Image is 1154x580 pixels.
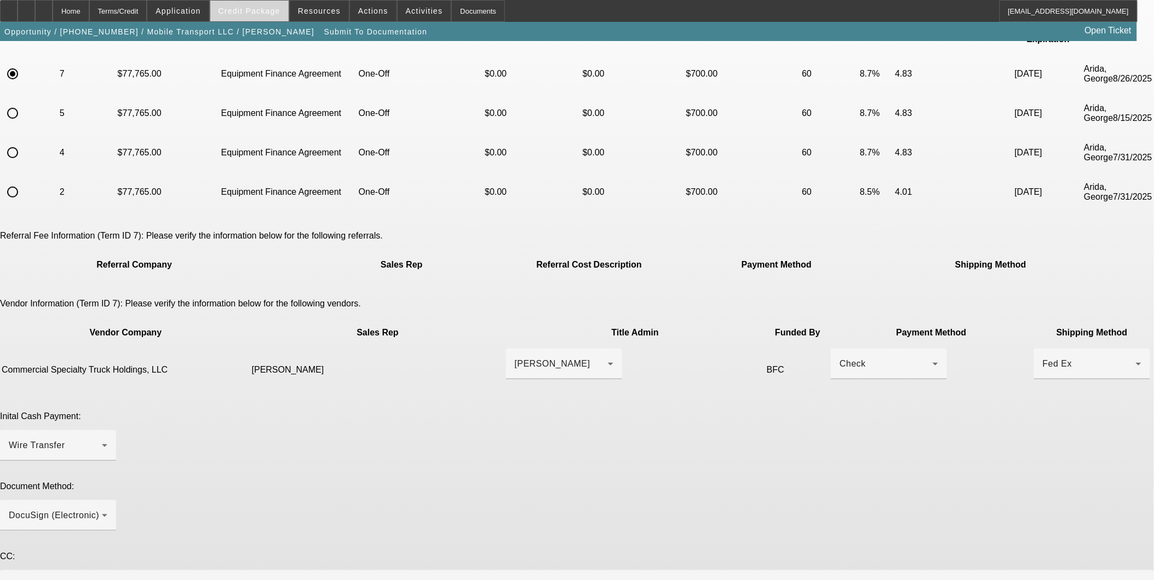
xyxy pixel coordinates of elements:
button: Submit To Documentation [321,22,430,42]
span: Fed Ex [1043,359,1072,368]
p: 4.83 [895,69,1013,79]
p: 5 [60,108,116,118]
p: 8.7% [860,148,893,158]
p: Payment Method [831,328,1032,338]
p: Title Admin [506,328,765,338]
p: Referral Company [2,260,267,270]
p: Equipment Finance Agreement [221,187,357,197]
span: Actions [358,7,388,15]
p: Equipment Finance Agreement [221,148,357,158]
p: [DATE] [1015,108,1082,118]
p: One-Off [359,148,483,158]
span: Wire Transfer [9,440,65,450]
p: Vendor Company [2,328,250,338]
p: Arida, George7/31/2025 [1084,182,1152,202]
button: Credit Package [210,1,289,21]
span: Check [840,359,866,368]
span: Activities [406,7,443,15]
p: 4.83 [895,148,1013,158]
p: 2 [60,187,116,197]
p: Shipping Method [1034,328,1150,338]
p: Arida, George8/26/2025 [1084,64,1152,84]
p: $77,765.00 [118,148,219,158]
p: [DATE] [1015,187,1082,197]
p: 60 [802,148,858,158]
p: [DATE] [1015,148,1082,158]
p: $0.00 [583,148,684,158]
p: Description [594,260,642,270]
p: Sales Rep [269,260,534,270]
p: Sales Rep [252,328,504,338]
p: Equipment Finance Agreement [221,108,357,118]
p: $700.00 [686,187,754,197]
p: [DATE] [1015,69,1082,79]
p: Funded By [767,328,829,338]
p: $700.00 [686,69,754,79]
p: $77,765.00 [118,187,219,197]
p: $0.00 [485,187,581,197]
p: One-Off [359,108,483,118]
p: One-Off [359,187,483,197]
span: Opportunity / [PHONE_NUMBER] / Mobile Transport LLC / [PERSON_NAME] [4,27,314,36]
p: $0.00 [583,108,684,118]
p: Arida, George8/15/2025 [1084,103,1152,123]
span: Submit To Documentation [324,27,428,36]
p: $700.00 [686,148,754,158]
p: 8.7% [860,108,893,118]
p: 4.01 [895,187,1013,197]
p: Referral Cost [537,260,592,270]
span: Credit Package [219,7,280,15]
p: $0.00 [485,69,581,79]
p: 4 [60,148,116,158]
p: $77,765.00 [118,108,219,118]
p: Arida, George7/31/2025 [1084,143,1152,163]
a: Open Ticket [1081,21,1136,40]
p: 7 [60,69,116,79]
p: Equipment Finance Agreement [221,69,357,79]
span: [PERSON_NAME] [515,359,590,368]
button: Application [147,1,209,21]
button: Resources [290,1,349,21]
span: Resources [298,7,341,15]
p: 4.83 [895,108,1013,118]
p: 8.7% [860,69,893,79]
td: Commercial Specialty Truck Holdings, LLC [1,348,250,392]
td: [PERSON_NAME] [251,348,504,392]
p: $0.00 [583,69,684,79]
p: $0.00 [485,108,581,118]
p: 8.5% [860,187,893,197]
button: Actions [350,1,397,21]
p: $77,765.00 [118,69,219,79]
p: One-Off [359,69,483,79]
p: $0.00 [485,148,581,158]
span: Application [156,7,200,15]
td: BFC [766,348,829,392]
p: 60 [802,69,858,79]
p: $0.00 [583,187,684,197]
p: Payment Method [644,260,909,270]
p: $700.00 [686,108,754,118]
p: Shipping Method [911,260,1070,270]
p: 60 [802,187,858,197]
p: 60 [802,108,858,118]
span: DocuSign (Electronic) [9,511,99,520]
button: Activities [398,1,451,21]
